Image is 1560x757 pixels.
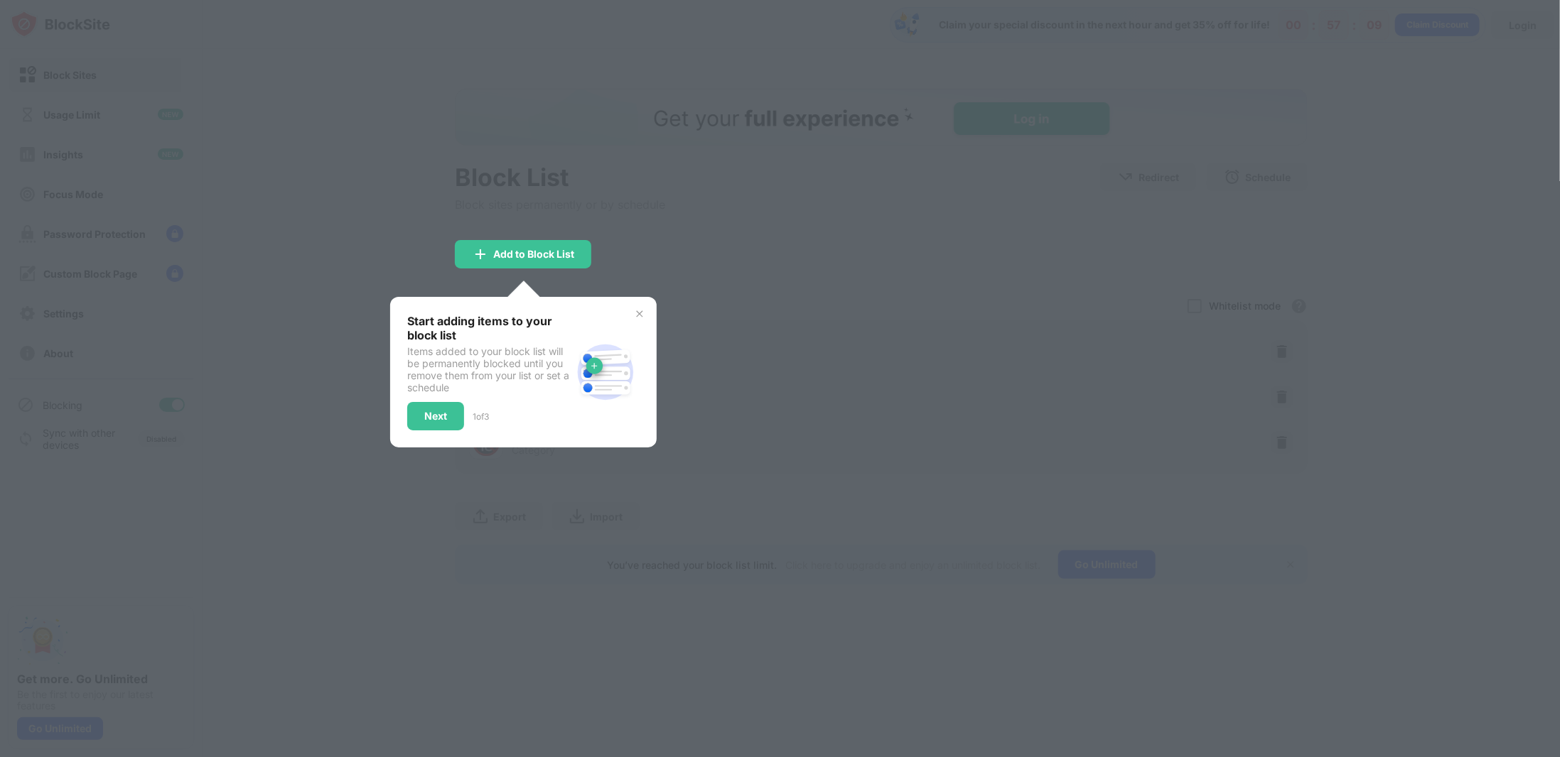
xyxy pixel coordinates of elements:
div: Items added to your block list will be permanently blocked until you remove them from your list o... [407,345,571,393]
div: Next [424,410,447,422]
img: block-site.svg [571,338,640,406]
div: Add to Block List [493,249,574,260]
div: Start adding items to your block list [407,314,571,342]
div: 1 of 3 [473,411,489,422]
img: x-button.svg [634,308,645,320]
